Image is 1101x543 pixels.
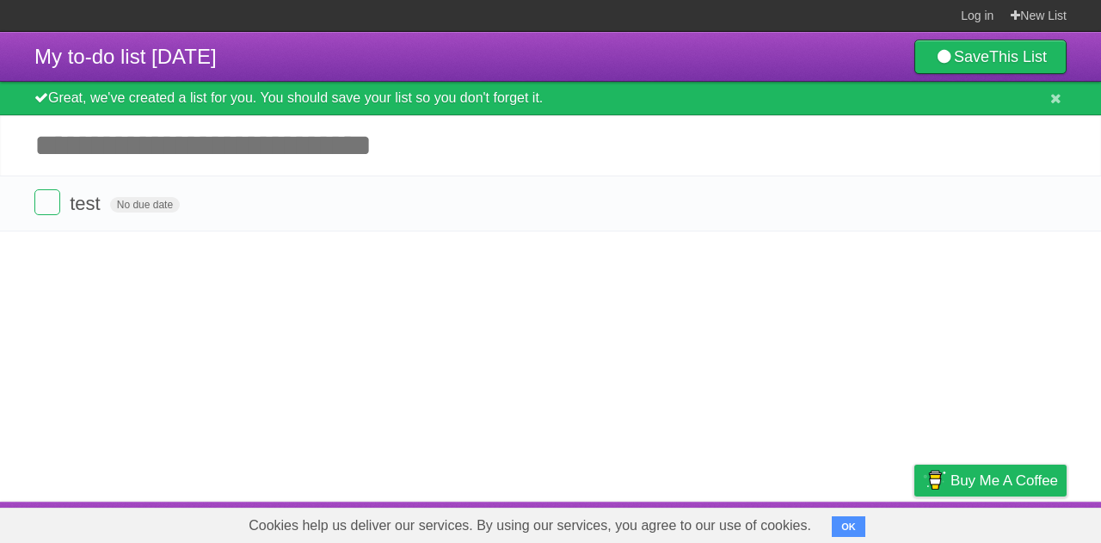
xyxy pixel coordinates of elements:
a: About [686,506,722,539]
a: SaveThis List [914,40,1067,74]
span: My to-do list [DATE] [34,45,217,68]
span: Cookies help us deliver our services. By using our services, you agree to our use of cookies. [231,509,828,543]
span: Buy me a coffee [950,466,1058,496]
a: Suggest a feature [958,506,1067,539]
a: Buy me a coffee [914,465,1067,497]
span: No due date [110,197,180,213]
a: Privacy [892,506,937,539]
a: Developers [742,506,812,539]
img: Buy me a coffee [923,466,946,495]
span: test [70,193,104,214]
label: Done [34,189,60,215]
a: Terms [833,506,871,539]
b: This List [989,48,1047,65]
button: OK [832,516,865,537]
